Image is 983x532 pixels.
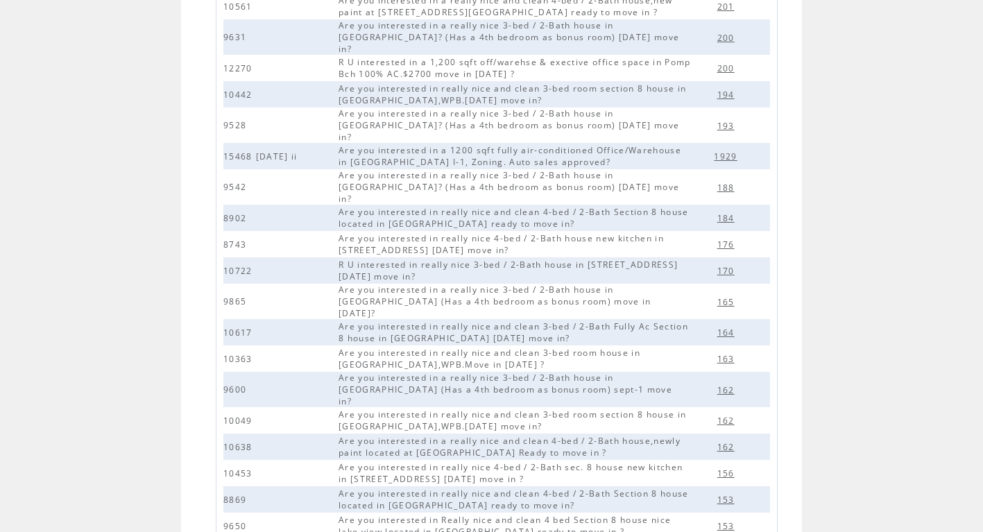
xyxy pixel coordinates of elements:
[339,372,672,407] span: Are you interested in a really nice 3-bed / 2-Bath house in [GEOGRAPHIC_DATA] (Has a 4th bedroom ...
[339,284,651,319] span: Are you interested in a really nice 3-bed / 2-Bath house in [GEOGRAPHIC_DATA] (Has a 4th bedroom ...
[339,435,681,458] span: Are you interested in a really nice and clean 4-bed / 2-Bath house,newly paint located at [GEOGRA...
[223,212,250,224] span: 8902
[223,327,256,338] span: 10617
[717,119,742,131] a: 193
[339,108,679,143] span: Are you interested in a really nice 3-bed / 2-Bath house in [GEOGRAPHIC_DATA]? (Has a 4th bedroom...
[339,409,686,432] span: Are you interested in really nice and clean 3-bed room section 8 house in [GEOGRAPHIC_DATA],WPB.[...
[717,89,738,101] span: 194
[223,181,250,193] span: 9542
[339,83,686,106] span: Are you interested in really nice and clean 3-bed room section 8 house in [GEOGRAPHIC_DATA],WPB.[...
[717,238,742,250] a: 176
[717,467,742,479] a: 156
[717,353,738,365] span: 163
[717,212,738,224] span: 184
[717,493,742,505] a: 153
[339,347,640,370] span: Are you interested in really nice and clean 3-bed room house in [GEOGRAPHIC_DATA],WPB.Move in [DA...
[223,1,256,12] span: 10561
[717,88,742,100] a: 194
[339,232,664,256] span: Are you interested in really nice 4-bed / 2-Bath house new kitchen in [STREET_ADDRESS] [DATE] mov...
[714,150,744,162] a: 1929
[717,440,742,452] a: 162
[339,206,689,230] span: Are you interested in really nice and clean 4-bed / 2-Bath Section 8 house located in [GEOGRAPHIC...
[223,31,250,43] span: 9631
[717,352,742,364] a: 163
[717,264,742,276] a: 170
[717,327,738,338] span: 164
[714,151,740,162] span: 1929
[223,415,256,427] span: 10049
[717,494,738,506] span: 153
[717,520,742,531] a: 153
[223,151,256,162] span: 15468
[717,414,742,426] a: 162
[717,467,738,479] span: 156
[717,296,738,308] span: 165
[717,384,742,395] a: 162
[717,415,738,427] span: 162
[717,384,738,396] span: 162
[339,56,691,80] span: R U interested in a 1,200 sqft off/warehse & exective office space in Pomp Bch 100% AC.$2700 move...
[339,169,679,205] span: Are you interested in a really nice 3-bed / 2-Bath house in [GEOGRAPHIC_DATA]? (Has a 4th bedroom...
[256,151,301,162] span: [DATE] ii
[717,182,738,194] span: 188
[339,488,689,511] span: Are you interested in really nice and clean 4-bed / 2-Bath Section 8 house located in [GEOGRAPHIC...
[717,181,742,193] a: 188
[339,144,681,168] span: Are you interested in a 1200 sqft fully air-conditioned Office/Warehouse in [GEOGRAPHIC_DATA] I-1...
[223,384,250,395] span: 9600
[717,239,738,250] span: 176
[717,326,742,338] a: 164
[223,265,256,277] span: 10722
[339,461,683,485] span: Are you interested in really nice 4-bed / 2-Bath sec. 8 house new kitchen in [STREET_ADDRESS] [DA...
[223,467,256,479] span: 10453
[717,295,742,307] a: 165
[223,494,250,506] span: 8869
[223,520,250,532] span: 9650
[339,320,688,344] span: Are you interested in really nice and clean 3-bed / 2-Bath Fully Ac Section 8 house in [GEOGRAPHI...
[717,32,738,44] span: 200
[717,265,738,277] span: 170
[717,520,738,532] span: 153
[223,62,256,74] span: 12270
[223,89,256,101] span: 10442
[223,239,250,250] span: 8743
[339,19,679,55] span: Are you interested in a really nice 3-bed / 2-Bath house in [GEOGRAPHIC_DATA]? (Has a 4th bedroom...
[223,119,250,131] span: 9528
[223,295,250,307] span: 9865
[339,259,678,282] span: R U interested in really nice 3-bed / 2-Bath house in [STREET_ADDRESS] [DATE] move in?
[223,353,256,365] span: 10363
[717,441,738,453] span: 162
[717,1,738,12] span: 201
[717,120,738,132] span: 193
[717,212,742,223] a: 184
[717,62,742,74] a: 200
[223,441,256,453] span: 10638
[717,31,742,43] a: 200
[717,62,738,74] span: 200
